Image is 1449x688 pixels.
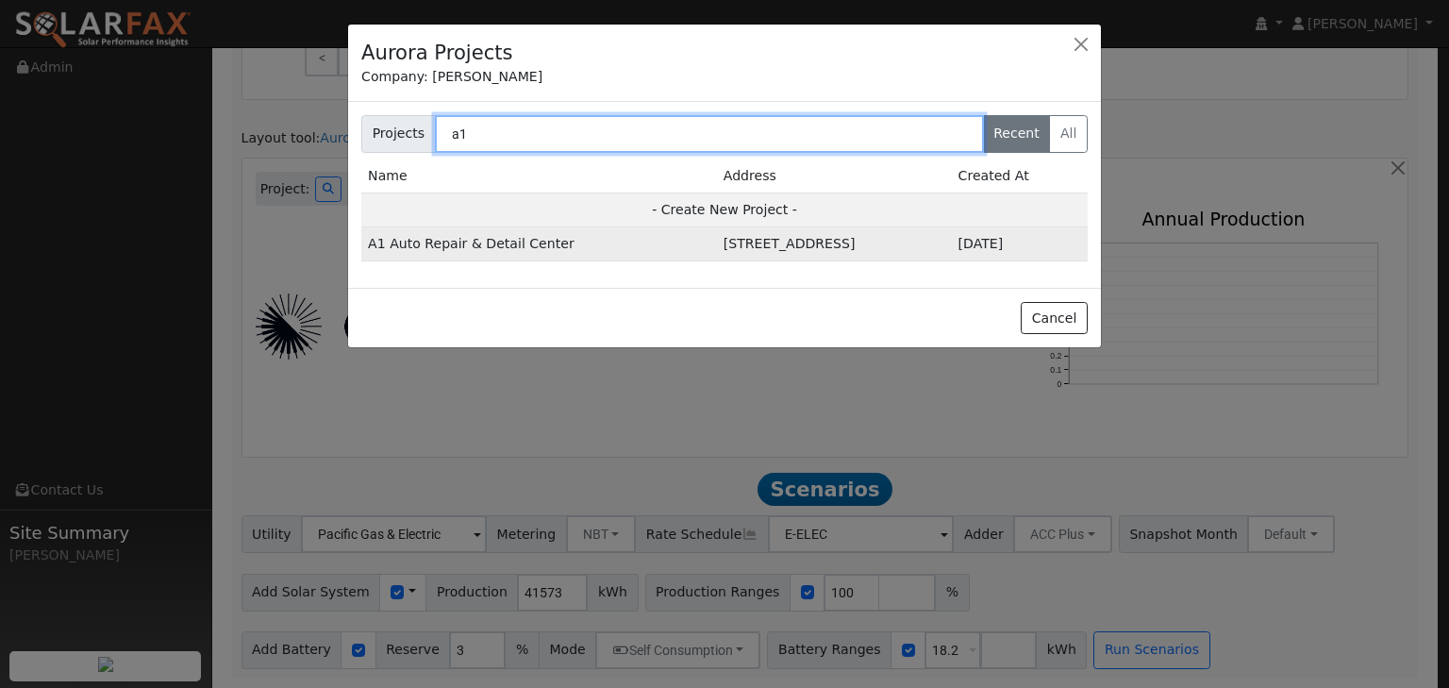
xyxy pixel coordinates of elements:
span: Projects [361,115,436,153]
td: Address [717,159,952,193]
td: [STREET_ADDRESS] [717,227,952,261]
td: Created At [952,159,1088,193]
h4: Aurora Projects [361,38,513,68]
button: Cancel [1021,302,1088,334]
label: All [1049,115,1088,153]
td: - Create New Project - [361,193,1088,227]
div: Company: [PERSON_NAME] [361,67,1088,87]
label: Recent [983,115,1051,153]
td: Name [361,159,717,193]
td: 2d [952,227,1088,261]
td: A1 Auto Repair & Detail Center [361,227,717,261]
